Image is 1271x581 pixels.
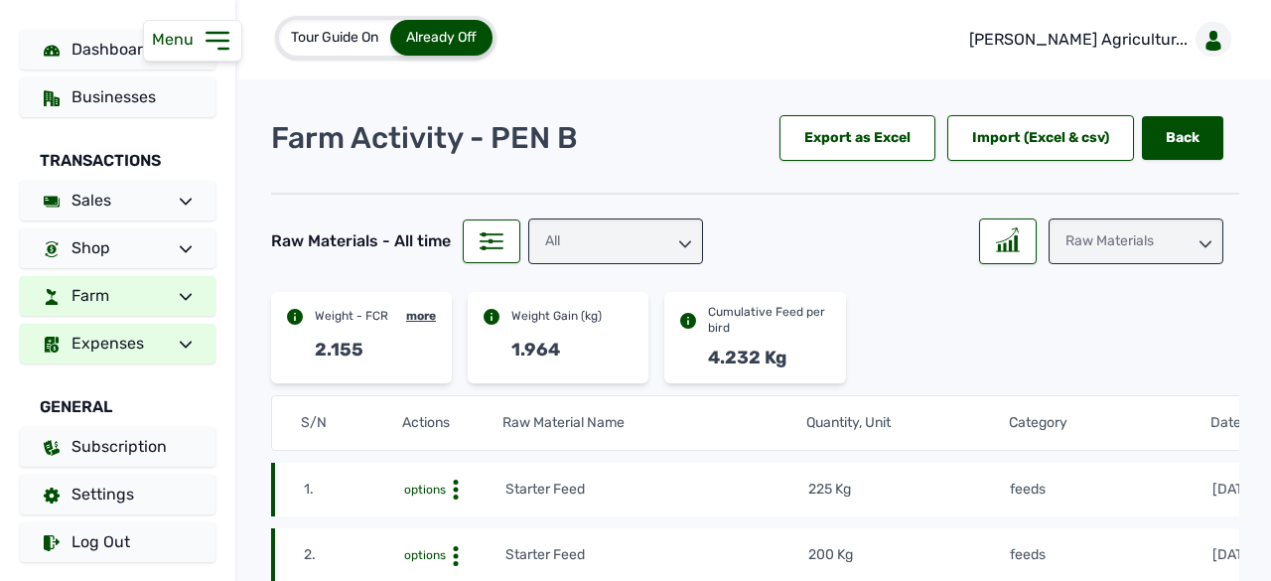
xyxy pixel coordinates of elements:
[807,544,1009,566] td: 200 Kg
[20,276,215,316] a: Farm
[20,181,215,220] a: Sales
[511,308,602,324] div: Weight Gain (kg)
[71,485,134,504] span: Settings
[779,115,935,161] div: Export as Excel
[969,28,1188,52] p: [PERSON_NAME] Agricultur...
[708,304,829,336] div: Cumulative Feed per bird
[71,191,111,210] span: Sales
[805,412,1008,434] th: Quantity, Unit
[71,286,109,305] span: Farm
[406,29,477,46] span: Already Off
[271,120,578,156] p: Farm Activity - PEN B
[303,479,404,501] td: 1.
[20,475,215,514] a: Settings
[315,336,363,363] div: 2.155
[504,544,807,566] td: Starter Feed
[807,479,1009,501] td: 225 Kg
[401,412,502,434] th: Actions
[20,125,215,181] div: Transactions
[20,228,215,268] a: Shop
[20,371,215,427] div: General
[315,308,388,324] div: Weight - FCR
[501,412,805,434] th: Raw Material Name
[406,308,436,324] div: more
[511,336,560,363] div: 1.964
[1142,116,1223,160] a: Back
[1009,479,1210,501] td: feeds
[20,30,215,70] a: Dashboard
[20,324,215,363] a: Expenses
[152,30,202,49] span: Menu
[708,344,786,371] div: 4.232 Kg
[71,532,130,551] span: Log Out
[71,238,110,257] span: Shop
[1008,412,1210,434] th: Category
[271,229,451,253] div: Raw Materials - All time
[71,87,156,106] span: Businesses
[71,334,144,353] span: Expenses
[71,40,153,59] span: Dashboard
[1049,218,1223,264] div: Raw Materials
[953,12,1239,68] a: [PERSON_NAME] Agricultur...
[1009,544,1210,566] td: feeds
[20,427,215,467] a: Subscription
[404,483,446,497] span: options
[20,77,215,117] a: Businesses
[528,218,703,264] div: All
[300,412,401,434] th: S/N
[947,115,1134,161] div: Import (Excel & csv)
[504,479,807,501] td: Starter Feed
[303,544,404,566] td: 2.
[71,437,167,456] span: Subscription
[404,548,446,562] span: options
[291,29,378,46] span: Tour Guide On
